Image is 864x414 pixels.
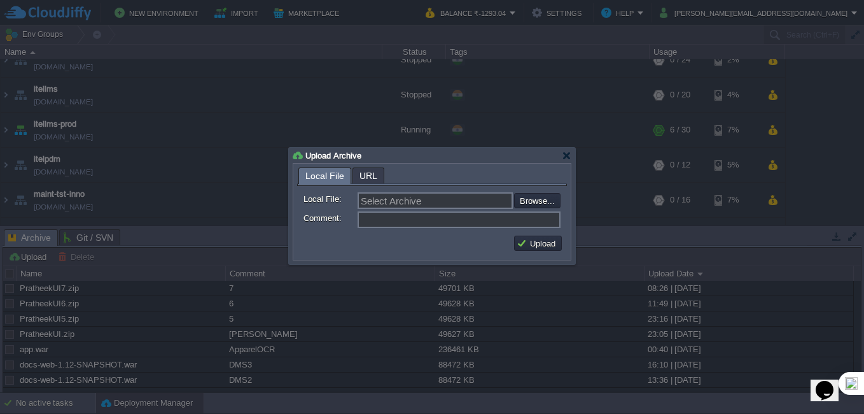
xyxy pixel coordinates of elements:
span: Local File [305,168,344,184]
iframe: chat widget [811,363,851,401]
span: Upload Archive [305,151,361,161]
span: URL [359,168,377,183]
label: Local File: [303,192,356,206]
button: Upload [517,238,559,249]
label: Comment: [303,211,356,225]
